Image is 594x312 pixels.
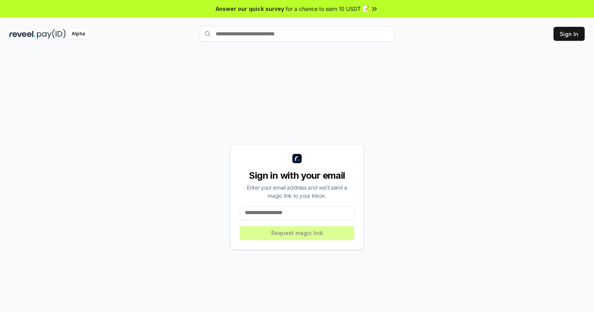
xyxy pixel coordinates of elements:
div: Enter your email address and we’ll send a magic link to your inbox. [240,183,354,200]
button: Sign In [554,27,585,41]
span: Answer our quick survey [216,5,284,13]
img: pay_id [37,29,66,39]
img: reveel_dark [9,29,35,39]
span: for a chance to earn 10 USDT 📝 [286,5,369,13]
div: Sign in with your email [240,169,354,182]
img: logo_small [292,154,302,163]
div: Alpha [67,29,89,39]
